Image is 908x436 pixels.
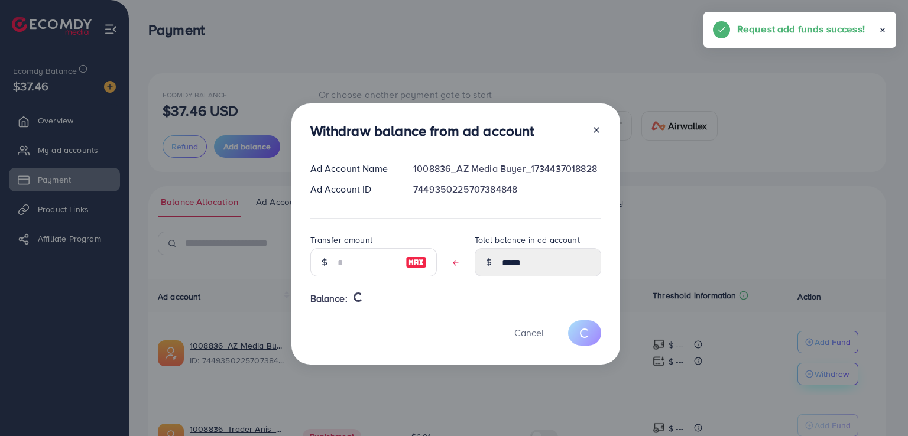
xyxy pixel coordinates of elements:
div: 7449350225707384848 [404,183,610,196]
h3: Withdraw balance from ad account [310,122,534,139]
button: Cancel [500,320,559,346]
span: Cancel [514,326,544,339]
label: Transfer amount [310,234,372,246]
div: Ad Account ID [301,183,404,196]
h5: Request add funds success! [737,21,865,37]
span: Balance: [310,292,348,305]
div: 1008836_AZ Media Buyer_1734437018828 [404,162,610,175]
label: Total balance in ad account [475,234,580,246]
iframe: Chat [858,383,899,427]
img: image [406,255,427,269]
div: Ad Account Name [301,162,404,175]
